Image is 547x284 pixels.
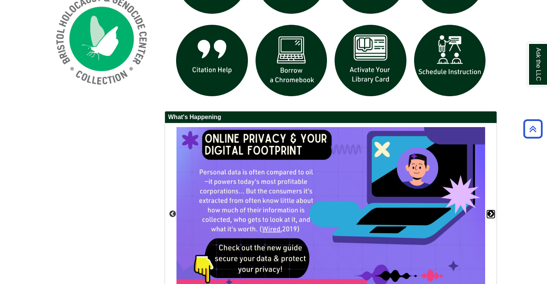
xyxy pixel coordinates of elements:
[487,210,495,218] button: Next
[169,210,176,218] button: Previous
[165,111,497,123] h2: What's Happening
[521,124,545,134] a: Back to Top
[331,21,410,100] img: activate Library Card icon links to form to activate student ID into library card
[172,21,252,100] img: citation help icon links to citation help guide page
[252,21,331,100] img: Borrow a chromebook icon links to the borrow a chromebook web page
[410,21,490,100] img: For faculty. Schedule Library Instruction icon links to form.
